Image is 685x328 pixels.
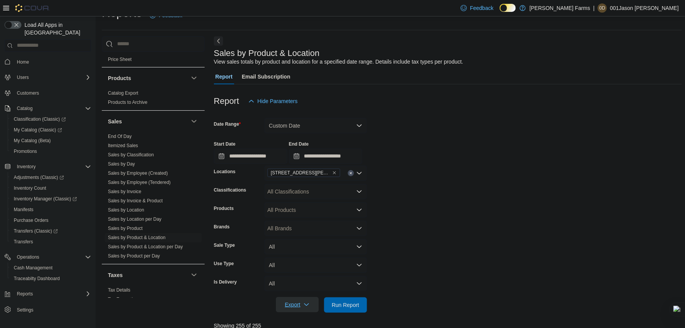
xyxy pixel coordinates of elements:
[108,180,171,186] span: Sales by Employee (Tendered)
[102,89,205,110] div: Products
[14,253,91,262] span: Operations
[11,237,91,246] span: Transfers
[11,184,49,193] a: Inventory Count
[214,97,239,106] h3: Report
[356,225,362,231] button: Open list of options
[108,271,123,279] h3: Taxes
[17,291,33,297] span: Reports
[14,162,91,171] span: Inventory
[108,208,144,213] a: Sales by Location
[108,90,138,97] span: Catalog Export
[14,305,91,314] span: Settings
[14,73,32,82] button: Users
[598,3,607,13] div: 001Jason Downing
[108,216,161,223] span: Sales by Location per Day
[108,134,132,139] a: End Of Day
[267,169,340,177] span: 3700 Ellison Drive
[594,3,595,13] p: |
[108,297,140,302] a: Tax Exemptions
[108,143,138,149] a: Itemized Sales
[108,74,131,82] h3: Products
[324,297,367,313] button: Run Report
[108,189,141,195] a: Sales by Invoice
[8,114,94,125] a: Classification (Classic)
[14,289,36,298] button: Reports
[8,236,94,247] button: Transfers
[8,183,94,194] button: Inventory Count
[11,184,91,193] span: Inventory Count
[356,207,362,213] button: Open list of options
[8,146,94,157] button: Promotions
[17,74,29,80] span: Users
[14,253,42,262] button: Operations
[11,263,55,272] a: Cash Management
[14,305,36,315] a: Settings
[8,226,94,236] a: Transfers (Classic)
[108,57,132,62] a: Price Sheet
[214,49,320,58] h3: Sales by Product & Location
[14,239,33,245] span: Transfers
[17,105,33,112] span: Catalog
[102,132,205,264] div: Sales
[289,141,309,147] label: End Date
[600,3,605,13] span: 0D
[14,127,62,133] span: My Catalog (Classic)
[108,226,143,231] a: Sales by Product
[8,125,94,135] a: My Catalog (Classic)
[14,116,66,122] span: Classification (Classic)
[8,273,94,284] button: Traceabilty Dashboard
[214,58,463,66] div: View sales totals by product and location for a specified date range. Details include tax types p...
[281,297,314,312] span: Export
[108,153,154,158] a: Sales by Classification
[108,198,163,204] span: Sales by Invoice & Product
[2,56,94,67] button: Home
[214,169,236,175] label: Locations
[214,279,237,285] label: Is Delivery
[11,136,54,145] a: My Catalog (Beta)
[108,91,138,96] a: Catalog Export
[17,164,36,170] span: Inventory
[8,172,94,183] a: Adjustments (Classic)
[11,237,36,246] a: Transfers
[2,103,94,114] button: Catalog
[8,215,94,226] button: Purchase Orders
[14,57,32,67] a: Home
[14,265,52,271] span: Cash Management
[214,141,236,147] label: Start Date
[276,297,319,312] button: Export
[108,162,135,167] a: Sales by Day
[108,244,183,250] a: Sales by Product & Location per Day
[289,149,362,164] input: Press the down key to open a popover containing a calendar.
[2,289,94,299] button: Reports
[102,55,205,67] div: Pricing
[108,161,135,167] span: Sales by Day
[14,276,60,282] span: Traceabilty Dashboard
[11,274,63,283] a: Traceabilty Dashboard
[17,59,29,65] span: Home
[214,187,246,193] label: Classifications
[17,90,39,96] span: Customers
[189,117,199,126] button: Sales
[11,173,67,182] a: Adjustments (Classic)
[17,254,39,260] span: Operations
[14,88,91,98] span: Customers
[11,216,91,225] span: Purchase Orders
[14,138,51,144] span: My Catalog (Beta)
[102,286,205,307] div: Taxes
[14,228,58,234] span: Transfers (Classic)
[108,287,130,294] span: Tax Details
[11,205,36,214] a: Manifests
[2,72,94,83] button: Users
[8,204,94,215] button: Manifests
[11,226,91,236] span: Transfers (Classic)
[264,257,367,273] button: All
[214,36,223,46] button: Next
[11,125,91,134] span: My Catalog (Classic)
[11,205,91,214] span: Manifests
[14,217,49,223] span: Purchase Orders
[11,274,91,283] span: Traceabilty Dashboard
